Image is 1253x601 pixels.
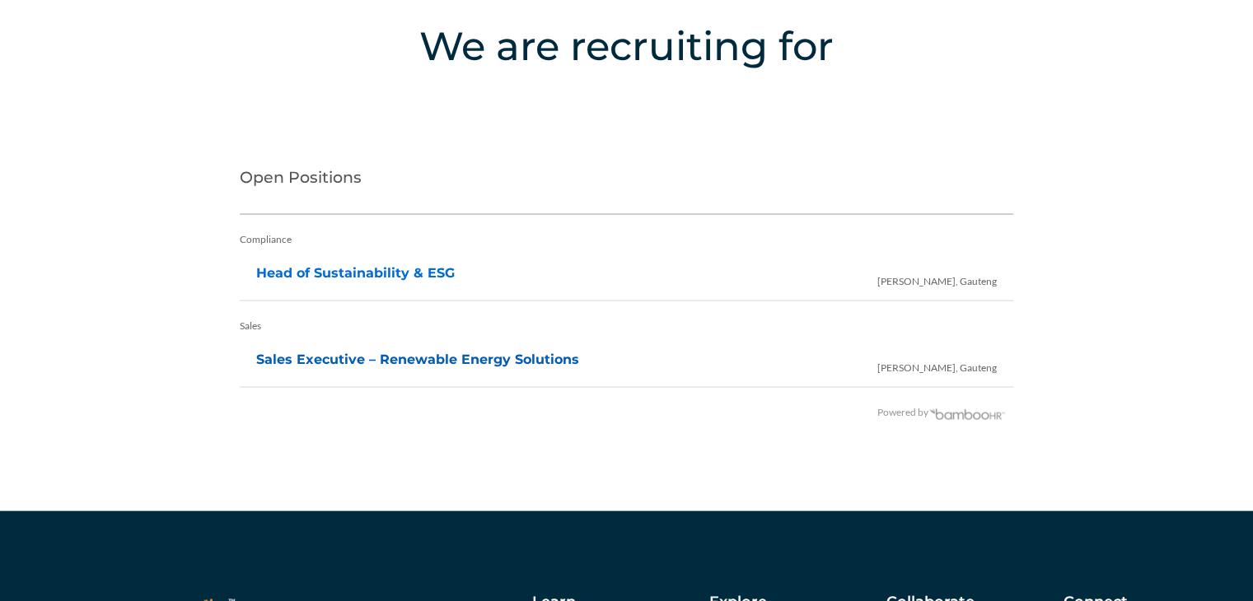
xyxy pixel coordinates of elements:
[877,344,997,384] span: [PERSON_NAME], Gauteng
[74,17,1179,75] h4: We are recruiting for
[256,352,579,367] a: Sales Executive – Renewable Energy Solutions
[240,223,1013,256] div: Compliance
[877,258,997,298] span: [PERSON_NAME], Gauteng
[256,265,455,281] a: Head of Sustainability & ESG
[240,396,1006,429] div: Powered by
[240,149,1013,215] h2: Open Positions
[240,310,1013,342] div: Sales
[928,407,1006,420] img: BambooHR - HR software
